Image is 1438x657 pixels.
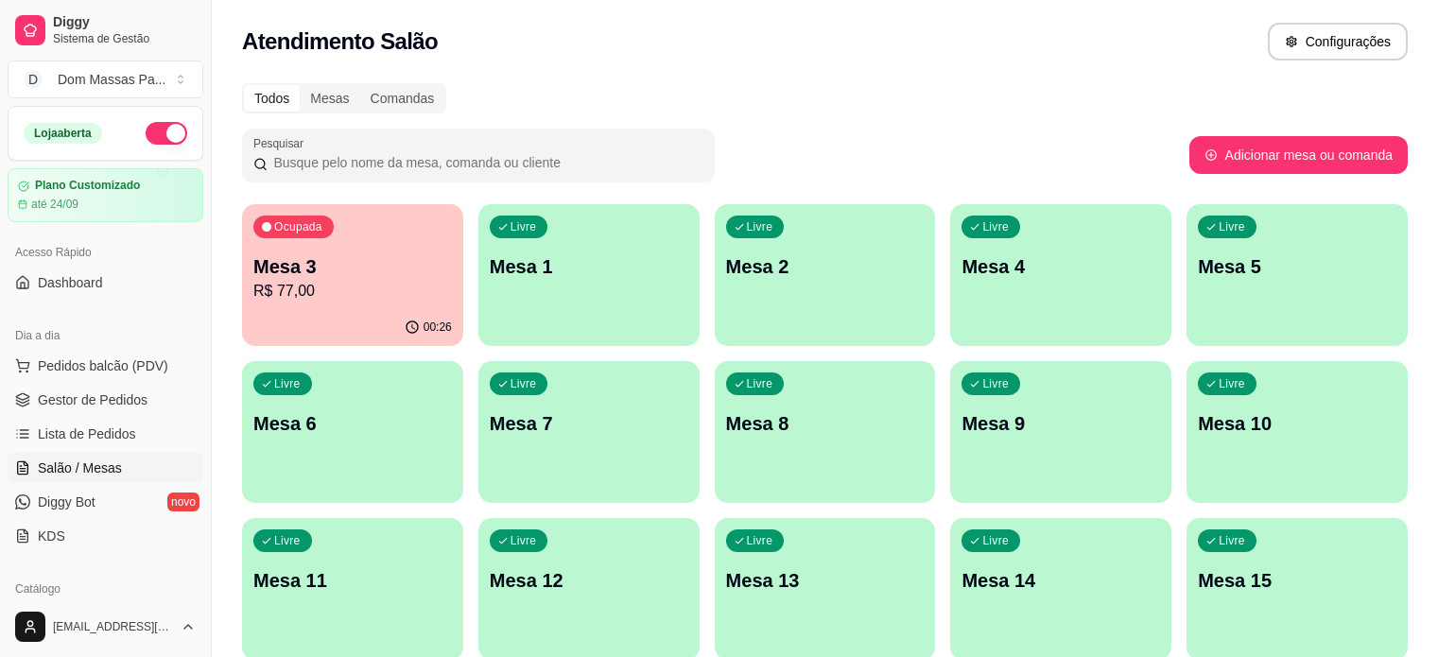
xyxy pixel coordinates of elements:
p: Mesa 6 [253,410,452,437]
p: Mesa 2 [726,253,925,280]
a: Dashboard [8,268,203,298]
div: Todos [244,85,300,112]
p: 00:26 [424,320,452,335]
p: Livre [511,376,537,391]
button: Adicionar mesa ou comanda [1189,136,1408,174]
div: Loja aberta [24,123,102,144]
button: Select a team [8,61,203,98]
button: OcupadaMesa 3R$ 77,0000:26 [242,204,463,346]
button: Pedidos balcão (PDV) [8,351,203,381]
p: Mesa 9 [962,410,1160,437]
p: Mesa 8 [726,410,925,437]
p: Livre [1219,533,1245,548]
a: Lista de Pedidos [8,419,203,449]
p: Livre [1219,219,1245,234]
p: Ocupada [274,219,322,234]
p: Livre [1219,376,1245,391]
p: Mesa 10 [1198,410,1396,437]
a: Gestor de Pedidos [8,385,203,415]
button: LivreMesa 2 [715,204,936,346]
p: Mesa 5 [1198,253,1396,280]
p: Livre [274,533,301,548]
span: Gestor de Pedidos [38,390,147,409]
div: Mesas [300,85,359,112]
button: LivreMesa 4 [950,204,1171,346]
button: LivreMesa 8 [715,361,936,503]
button: Alterar Status [146,122,187,145]
p: Livre [511,219,537,234]
button: [EMAIL_ADDRESS][DOMAIN_NAME] [8,604,203,649]
a: Salão / Mesas [8,453,203,483]
a: Diggy Botnovo [8,487,203,517]
p: Livre [274,376,301,391]
span: Dashboard [38,273,103,292]
button: LivreMesa 6 [242,361,463,503]
span: [EMAIL_ADDRESS][DOMAIN_NAME] [53,619,173,634]
span: KDS [38,527,65,545]
p: Livre [982,376,1009,391]
span: Pedidos balcão (PDV) [38,356,168,375]
p: Livre [747,376,773,391]
span: Salão / Mesas [38,458,122,477]
p: Livre [982,219,1009,234]
label: Pesquisar [253,135,310,151]
span: Diggy Bot [38,493,95,511]
span: Diggy [53,14,196,31]
p: Mesa 11 [253,567,452,594]
p: Mesa 12 [490,567,688,594]
button: LivreMesa 10 [1187,361,1408,503]
article: Plano Customizado [35,179,140,193]
button: LivreMesa 7 [478,361,700,503]
span: D [24,70,43,89]
button: LivreMesa 9 [950,361,1171,503]
p: Mesa 3 [253,253,452,280]
div: Acesso Rápido [8,237,203,268]
h2: Atendimento Salão [242,26,438,57]
p: Livre [747,533,773,548]
p: Mesa 15 [1198,567,1396,594]
div: Comandas [360,85,445,112]
p: Livre [511,533,537,548]
p: R$ 77,00 [253,280,452,303]
a: KDS [8,521,203,551]
a: DiggySistema de Gestão [8,8,203,53]
a: Plano Customizadoaté 24/09 [8,168,203,222]
p: Livre [982,533,1009,548]
p: Mesa 14 [962,567,1160,594]
div: Catálogo [8,574,203,604]
div: Dom Massas Pa ... [58,70,165,89]
p: Mesa 7 [490,410,688,437]
span: Lista de Pedidos [38,424,136,443]
div: Dia a dia [8,320,203,351]
button: LivreMesa 5 [1187,204,1408,346]
p: Mesa 4 [962,253,1160,280]
button: LivreMesa 1 [478,204,700,346]
article: até 24/09 [31,197,78,212]
p: Mesa 1 [490,253,688,280]
p: Mesa 13 [726,567,925,594]
p: Livre [747,219,773,234]
button: Configurações [1268,23,1408,61]
span: Sistema de Gestão [53,31,196,46]
input: Pesquisar [268,153,703,172]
